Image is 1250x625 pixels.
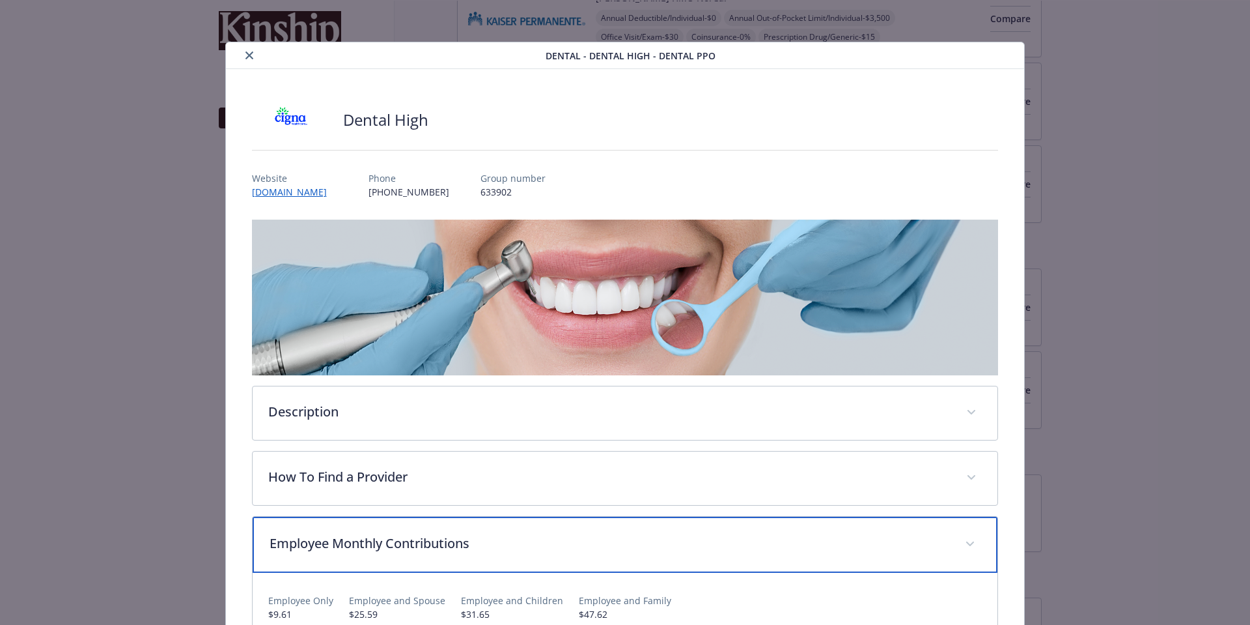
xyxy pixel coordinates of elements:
[270,534,950,553] p: Employee Monthly Contributions
[461,607,563,621] p: $31.65
[268,607,333,621] p: $9.61
[268,467,951,487] p: How To Find a Provider
[268,402,951,422] p: Description
[252,220,999,375] img: banner
[252,100,330,139] img: CIGNA
[368,185,449,199] p: [PHONE_NUMBER]
[252,186,337,198] a: [DOMAIN_NAME]
[461,594,563,607] p: Employee and Children
[546,49,715,63] span: Dental - Dental High - Dental PPO
[480,185,546,199] p: 633902
[253,386,998,440] div: Description
[368,171,449,185] p: Phone
[349,594,445,607] p: Employee and Spouse
[253,452,998,505] div: How To Find a Provider
[252,171,337,185] p: Website
[579,607,671,621] p: $47.62
[253,517,998,573] div: Employee Monthly Contributions
[268,594,333,607] p: Employee Only
[242,48,257,63] button: close
[579,594,671,607] p: Employee and Family
[343,109,428,131] h2: Dental High
[480,171,546,185] p: Group number
[349,607,445,621] p: $25.59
